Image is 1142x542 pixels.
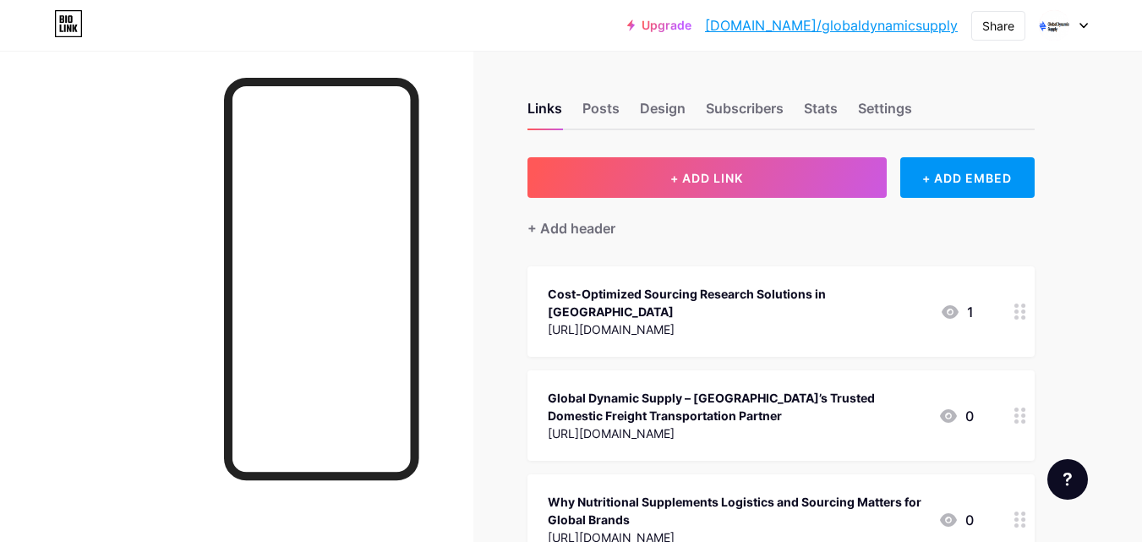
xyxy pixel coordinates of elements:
a: [DOMAIN_NAME]/globaldynamicsupply [705,15,958,36]
a: Upgrade [627,19,691,32]
div: + Add header [527,218,615,238]
div: 0 [938,510,974,530]
div: Settings [858,98,912,129]
div: Global Dynamic Supply – [GEOGRAPHIC_DATA]’s Trusted Domestic Freight Transportation Partner [548,389,925,424]
div: Design [640,98,686,129]
img: globaldynamicsupply [1038,9,1070,41]
span: + ADD LINK [670,171,743,185]
div: Share [982,17,1014,35]
div: 1 [940,302,974,322]
div: Links [527,98,562,129]
div: + ADD EMBED [900,157,1035,198]
div: Cost-Optimized Sourcing Research Solutions in [GEOGRAPHIC_DATA] [548,285,926,320]
div: Subscribers [706,98,784,129]
div: Posts [582,98,620,129]
div: [URL][DOMAIN_NAME] [548,320,926,338]
div: Why Nutritional Supplements Logistics and Sourcing Matters for Global Brands [548,493,925,528]
button: + ADD LINK [527,157,887,198]
div: 0 [938,406,974,426]
div: [URL][DOMAIN_NAME] [548,424,925,442]
div: Stats [804,98,838,129]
